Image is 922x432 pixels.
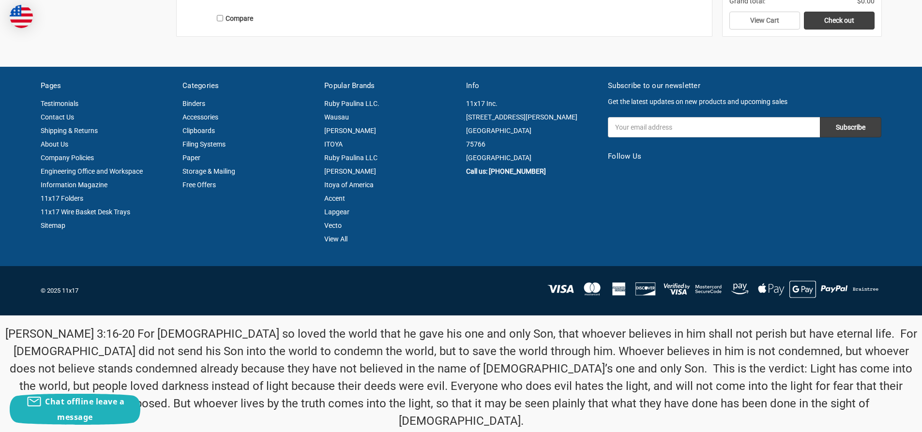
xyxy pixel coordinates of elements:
[41,222,65,229] a: Sitemap
[41,127,98,134] a: Shipping & Returns
[608,151,881,162] h5: Follow Us
[466,80,598,91] h5: Info
[820,117,881,137] input: Subscribe
[182,154,200,162] a: Paper
[182,100,205,107] a: Binders
[608,117,820,137] input: Your email address
[324,208,349,216] a: Lapgear
[324,167,376,175] a: [PERSON_NAME]
[182,80,314,91] h5: Categories
[10,5,33,28] img: duty and tax information for United States
[41,167,143,189] a: Engineering Office and Workspace Information Magazine
[324,194,345,202] a: Accent
[41,140,68,148] a: About Us
[182,127,215,134] a: Clipboards
[182,140,226,148] a: Filing Systems
[324,113,349,121] a: Wausau
[324,100,379,107] a: Ruby Paulina LLC.
[182,113,218,121] a: Accessories
[324,80,456,91] h5: Popular Brands
[217,15,223,21] input: Compare
[45,396,124,422] span: Chat offline leave a message
[41,286,456,296] p: © 2025 11x17
[41,100,78,107] a: Testimonials
[41,194,83,202] a: 11x17 Folders
[41,208,130,216] a: 11x17 Wire Basket Desk Trays
[804,12,875,30] a: Check out
[41,154,94,162] a: Company Policies
[608,97,881,107] p: Get the latest updates on new products and upcoming sales
[608,80,881,91] h5: Subscribe to our newsletter
[187,10,284,26] label: Compare
[324,127,376,134] a: [PERSON_NAME]
[182,167,235,175] a: Storage & Mailing
[324,235,348,243] a: View All
[466,167,546,175] a: Call us: [PHONE_NUMBER]
[41,80,172,91] h5: Pages
[324,181,374,189] a: Itoya of America
[324,222,342,229] a: Vecto
[729,12,800,30] a: View Cart
[10,394,140,425] button: Chat offline leave a message
[324,140,343,148] a: ITOYA
[324,154,378,162] a: Ruby Paulina LLC
[5,325,917,430] p: [PERSON_NAME] 3:16-20 For [DEMOGRAPHIC_DATA] so loved the world that he gave his one and only Son...
[182,181,216,189] a: Free Offers
[466,97,598,164] address: 11x17 Inc. [STREET_ADDRESS][PERSON_NAME] [GEOGRAPHIC_DATA] 75766 [GEOGRAPHIC_DATA]
[41,113,74,121] a: Contact Us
